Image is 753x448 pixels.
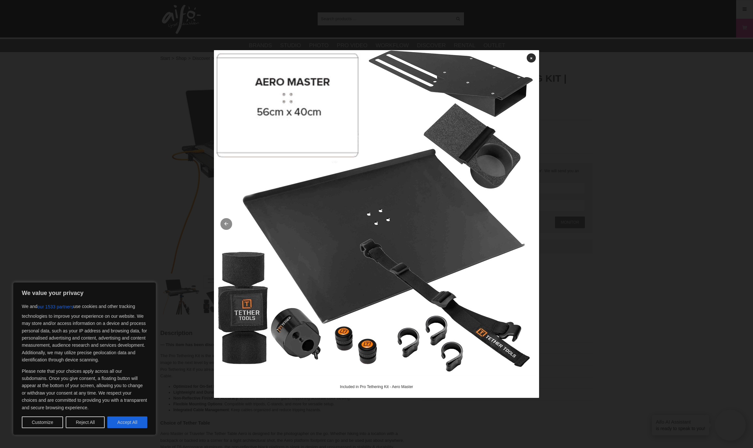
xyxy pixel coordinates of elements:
button: Accept All [107,416,147,428]
div: Included in Pro Tethering Kit - Aero Master [222,384,531,390]
button: Reject All [66,416,105,428]
p: We value your privacy [22,289,147,297]
div: We value your privacy [13,282,156,435]
button: our 1533 partners [37,301,73,313]
p: Please note that your choices apply across all our subdomains. Once you give consent, a floating ... [22,368,147,411]
img: Included in Pro Tethering Kit - Aero Master [214,50,539,376]
button: Customize [22,416,63,428]
p: We and use cookies and other tracking technologies to improve your experience on our website. We ... [22,301,147,364]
